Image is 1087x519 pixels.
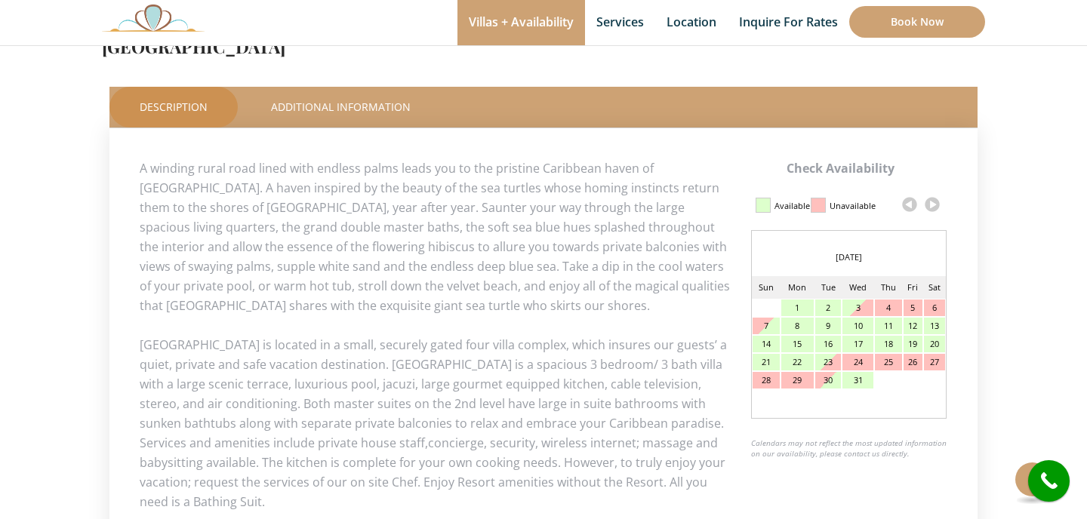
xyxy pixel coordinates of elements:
div: 16 [815,336,841,352]
div: 23 [815,354,841,370]
td: Fri [903,276,922,299]
a: [GEOGRAPHIC_DATA] [102,35,285,58]
div: 4 [875,299,902,316]
div: 28 [753,372,780,388]
div: 20 [924,336,945,352]
div: 24 [842,354,873,370]
div: 30 [815,372,841,388]
div: 11 [875,318,902,334]
div: 1 [781,299,814,316]
div: 25 [875,354,902,370]
div: 6 [924,299,945,316]
div: 3 [842,299,873,316]
div: 17 [842,336,873,352]
div: Available [774,193,810,219]
p: A winding rural road lined with endless palms leads you to the pristine Caribbean haven of [GEOGR... [140,158,947,315]
td: Mon [781,276,814,299]
div: 19 [904,336,922,352]
div: 7 [753,318,780,334]
div: [DATE] [752,246,946,269]
div: 27 [924,354,945,370]
div: 5 [904,299,922,316]
div: 18 [875,336,902,352]
div: 21 [753,354,780,370]
div: 31 [842,372,873,388]
a: call [1028,460,1070,502]
td: Tue [814,276,842,299]
div: Unavailable [830,193,876,219]
td: Sat [923,276,946,299]
div: 22 [781,354,814,370]
a: Description [109,87,238,127]
div: 15 [781,336,814,352]
p: [GEOGRAPHIC_DATA] is located in a small, securely gated four villa complex, which insures our gue... [140,335,947,511]
div: 12 [904,318,922,334]
td: Wed [842,276,874,299]
div: 8 [781,318,814,334]
div: 9 [815,318,841,334]
a: Book Now [849,6,985,38]
div: 13 [924,318,945,334]
div: 2 [815,299,841,316]
div: 14 [753,336,780,352]
i: call [1032,464,1066,498]
a: Additional Information [241,87,441,127]
div: 10 [842,318,873,334]
div: 29 [781,372,814,388]
td: Thu [874,276,903,299]
div: 26 [904,354,922,370]
img: Awesome Logo [102,4,205,32]
td: Sun [752,276,781,299]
